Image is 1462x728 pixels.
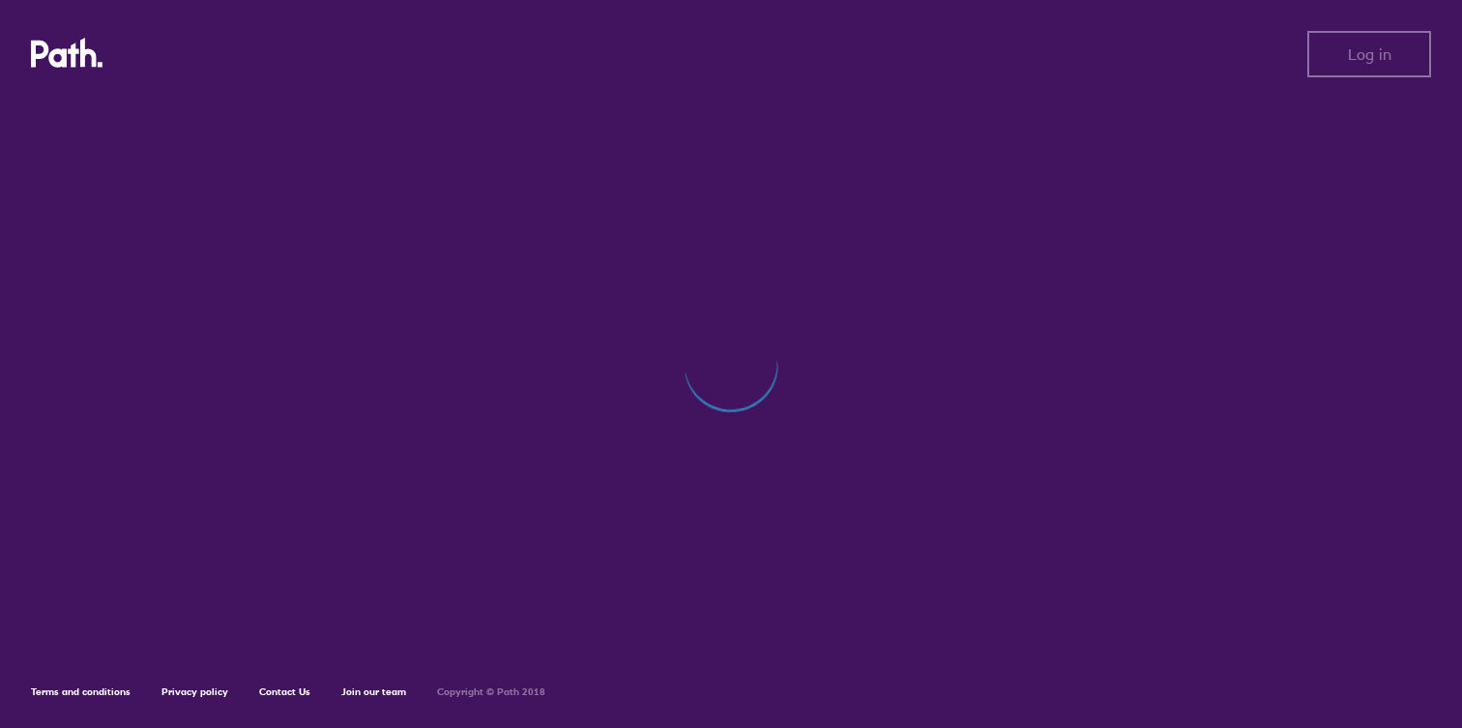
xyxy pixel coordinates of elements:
[1307,31,1431,77] button: Log in
[161,685,228,698] a: Privacy policy
[1348,45,1391,63] span: Log in
[437,686,545,698] h6: Copyright © Path 2018
[259,685,310,698] a: Contact Us
[341,685,406,698] a: Join our team
[31,685,131,698] a: Terms and conditions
